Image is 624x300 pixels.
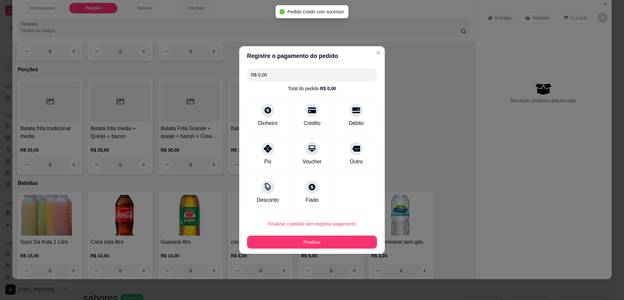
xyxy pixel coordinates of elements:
div: Voucher [303,158,322,166]
div: Fiado [305,196,318,204]
div: Total do pedido [288,85,336,92]
div: Débito [349,119,364,127]
button: Finalizar o pedido sem registrar pagamento [247,217,377,230]
span: Pedido criado com sucesso! [287,9,344,14]
span: check-circle [279,9,285,14]
div: Crédito [304,119,320,127]
div: Desconto [257,196,279,204]
div: Pix [264,158,271,166]
button: Finalizar [247,236,377,249]
header: Registre o pagamento do pedido [239,46,385,66]
input: Ex.: hambúrguer de cordeiro [251,68,373,81]
div: R$ 0,00 [320,85,336,92]
div: Dinheiro [258,119,278,127]
div: Outro [350,158,363,166]
button: Close [373,48,383,58]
